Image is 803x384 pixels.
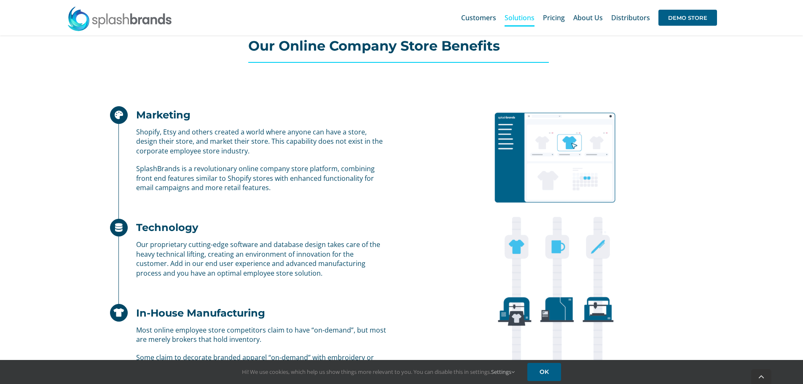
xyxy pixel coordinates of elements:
[461,14,496,21] span: Customers
[136,109,191,121] h2: Marketing
[136,325,386,344] p: Most online employee store competitors claim to have “on-demand”, but most are merely brokers tha...
[658,4,717,31] a: DEMO STORE
[461,4,496,31] a: Customers
[136,240,386,278] p: Our proprietary cutting-edge software and database design takes care of the heavy technical lifti...
[136,164,386,192] p: SplashBrands is a revolutionary online company store platform, combining front end features simil...
[248,38,555,54] h2: Our Online Company Store Benefits
[67,6,172,31] img: SplashBrands.com Logo
[573,14,603,21] span: About Us
[136,307,265,319] h2: In-House Manufacturing
[136,353,386,381] p: Some claim to decorate branded apparel “on-demand” with embroidery or direct to garment tees. Alm...
[611,4,650,31] a: Distributors
[527,363,561,381] a: OK
[505,14,534,21] span: Solutions
[461,4,717,31] nav: Main Menu Sticky
[611,14,650,21] span: Distributors
[136,221,198,234] h2: Technology
[658,10,717,26] span: DEMO STORE
[242,368,515,376] span: Hi! We use cookies, which help us show things more relevant to you. You can disable this in setti...
[136,127,386,156] p: Shopify, Etsy and others created a world where anyone can have a store, design their store, and m...
[543,14,565,21] span: Pricing
[491,368,515,376] a: Settings
[543,4,565,31] a: Pricing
